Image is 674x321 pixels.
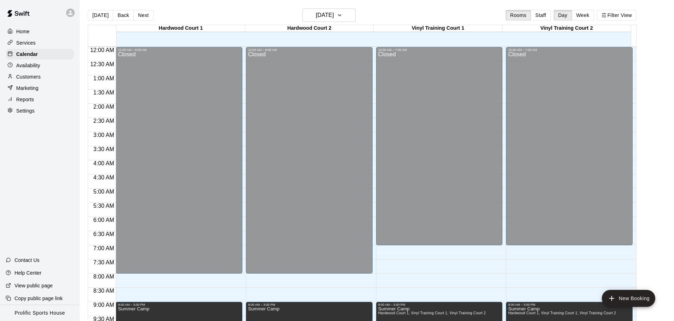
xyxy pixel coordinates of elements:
[376,47,503,245] div: 12:00 AM – 7:00 AM: Closed
[554,10,572,21] button: Day
[92,288,116,294] span: 8:30 AM
[378,48,501,52] div: 12:00 AM – 7:00 AM
[16,28,30,35] p: Home
[602,290,655,307] button: add
[6,83,74,93] a: Marketing
[531,10,551,21] button: Staff
[248,303,370,306] div: 9:00 AM – 3:00 PM
[378,311,486,315] span: Hardwood Court 1, Vinyl Training Court 1, Vinyl Training Court 2
[92,302,116,308] span: 9:00 AM
[92,132,116,138] span: 3:00 AM
[92,174,116,180] span: 4:30 AM
[92,146,116,152] span: 3:30 AM
[246,47,373,274] div: 12:00 AM – 8:00 AM: Closed
[15,282,53,289] p: View public page
[16,62,40,69] p: Availability
[597,10,636,21] button: Filter View
[118,48,240,52] div: 12:00 AM – 8:00 AM
[245,25,374,32] div: Hardwood Court 2
[16,73,41,80] p: Customers
[6,49,74,59] a: Calendar
[15,295,63,302] p: Copy public page link
[248,52,370,276] div: Closed
[92,189,116,195] span: 5:00 AM
[92,75,116,81] span: 1:00 AM
[6,94,74,105] a: Reports
[248,48,370,52] div: 12:00 AM – 8:00 AM
[378,52,501,248] div: Closed
[508,52,630,248] div: Closed
[15,309,65,317] p: Prolific Sports House
[118,303,240,306] div: 9:00 AM – 3:00 PM
[16,96,34,103] p: Reports
[88,61,116,67] span: 12:30 AM
[116,25,245,32] div: Hardwood Court 1
[6,71,74,82] a: Customers
[92,160,116,166] span: 4:00 AM
[88,47,116,53] span: 12:00 AM
[92,104,116,110] span: 2:00 AM
[16,107,35,114] p: Settings
[572,10,594,21] button: Week
[316,10,334,20] h6: [DATE]
[508,303,630,306] div: 9:00 AM – 3:00 PM
[16,51,38,58] p: Calendar
[303,8,356,22] button: [DATE]
[92,245,116,251] span: 7:00 AM
[15,269,41,276] p: Help Center
[6,26,74,37] a: Home
[118,52,240,276] div: Closed
[502,25,631,32] div: Vinyl Training Court 2
[92,90,116,96] span: 1:30 AM
[92,231,116,237] span: 6:30 AM
[92,118,116,124] span: 2:30 AM
[6,105,74,116] a: Settings
[92,217,116,223] span: 6:00 AM
[92,203,116,209] span: 5:30 AM
[16,39,36,46] p: Services
[506,10,531,21] button: Rooms
[508,48,630,52] div: 12:00 AM – 7:00 AM
[508,311,616,315] span: Hardwood Court 1, Vinyl Training Court 1, Vinyl Training Court 2
[506,47,633,245] div: 12:00 AM – 7:00 AM: Closed
[378,303,501,306] div: 9:00 AM – 3:00 PM
[92,259,116,265] span: 7:30 AM
[92,274,116,280] span: 8:00 AM
[113,10,134,21] button: Back
[16,85,39,92] p: Marketing
[116,47,242,274] div: 12:00 AM – 8:00 AM: Closed
[6,60,74,71] a: Availability
[6,38,74,48] a: Services
[88,10,113,21] button: [DATE]
[15,257,40,264] p: Contact Us
[133,10,153,21] button: Next
[374,25,502,32] div: Vinyl Training Court 1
